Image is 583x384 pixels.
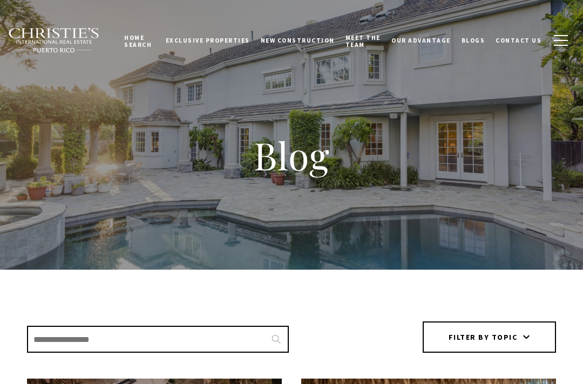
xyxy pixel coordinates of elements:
a: New Construction [255,26,340,53]
a: Blogs [456,26,491,53]
a: Our Advantage [386,26,456,53]
a: Meet the Team [340,23,386,57]
a: Home Search [119,23,160,57]
span: Our Advantage [391,36,451,44]
span: New Construction [261,36,335,44]
span: Blogs [462,36,485,44]
img: Christie's International Real Estate black text logo [8,28,100,53]
span: Contact Us [496,36,541,44]
span: Exclusive Properties [166,36,250,44]
h1: Blog [76,132,507,179]
a: Exclusive Properties [160,26,255,53]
